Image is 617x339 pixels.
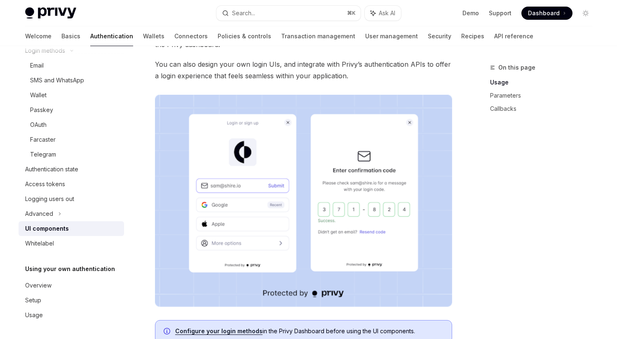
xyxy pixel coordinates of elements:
[19,103,124,117] a: Passkey
[143,26,164,46] a: Wallets
[19,293,124,308] a: Setup
[490,102,599,115] a: Callbacks
[216,6,361,21] button: Search...⌘K
[19,236,124,251] a: Whitelabel
[25,264,115,274] h5: Using your own authentication
[498,63,535,72] span: On this page
[521,7,572,20] a: Dashboard
[30,135,56,145] div: Farcaster
[25,26,52,46] a: Welcome
[461,26,484,46] a: Recipes
[30,90,47,100] div: Wallet
[175,327,263,335] a: Configure your login methods
[19,192,124,206] a: Logging users out
[462,9,479,17] a: Demo
[579,7,592,20] button: Toggle dark mode
[30,105,53,115] div: Passkey
[30,120,47,130] div: OAuth
[25,295,41,305] div: Setup
[490,76,599,89] a: Usage
[19,58,124,73] a: Email
[25,7,76,19] img: light logo
[155,95,452,307] img: images/Onboard.png
[61,26,80,46] a: Basics
[164,328,172,336] svg: Info
[25,194,74,204] div: Logging users out
[25,224,69,234] div: UI components
[19,73,124,88] a: SMS and WhatsApp
[218,26,271,46] a: Policies & controls
[365,6,401,21] button: Ask AI
[528,9,560,17] span: Dashboard
[19,117,124,132] a: OAuth
[90,26,133,46] a: Authentication
[428,26,451,46] a: Security
[25,310,43,320] div: Usage
[494,26,533,46] a: API reference
[19,177,124,192] a: Access tokens
[25,281,52,290] div: Overview
[19,88,124,103] a: Wallet
[30,75,84,85] div: SMS and WhatsApp
[281,26,355,46] a: Transaction management
[25,209,53,219] div: Advanced
[490,89,599,102] a: Parameters
[25,179,65,189] div: Access tokens
[19,162,124,177] a: Authentication state
[19,147,124,162] a: Telegram
[19,308,124,323] a: Usage
[25,238,54,248] div: Whitelabel
[365,26,418,46] a: User management
[489,9,511,17] a: Support
[30,150,56,159] div: Telegram
[155,58,452,82] span: You can also design your own login UIs, and integrate with Privy’s authentication APIs to offer a...
[175,327,443,335] span: in the Privy Dashboard before using the UI components.
[19,132,124,147] a: Farcaster
[19,278,124,293] a: Overview
[174,26,208,46] a: Connectors
[19,221,124,236] a: UI components
[30,61,44,70] div: Email
[232,8,255,18] div: Search...
[347,10,356,16] span: ⌘ K
[379,9,395,17] span: Ask AI
[25,164,78,174] div: Authentication state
